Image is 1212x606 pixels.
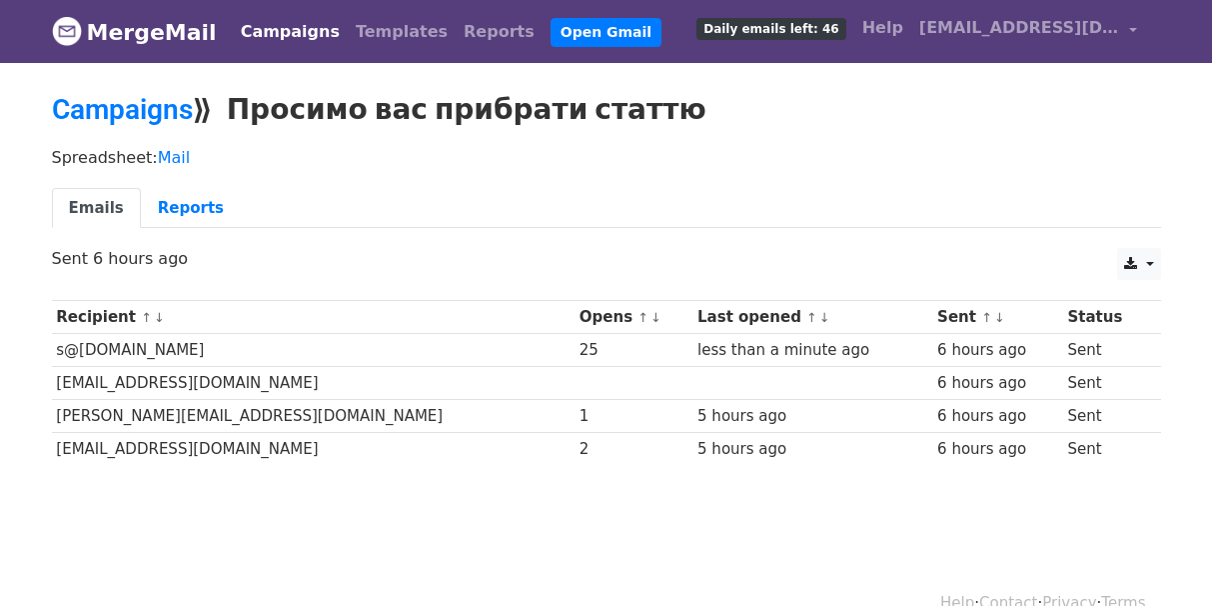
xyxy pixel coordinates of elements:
[697,405,927,428] div: 5 hours ago
[141,188,241,229] a: Reports
[1063,334,1148,367] td: Sent
[697,339,927,362] div: less than a minute ago
[580,438,688,461] div: 2
[937,438,1058,461] div: 6 hours ago
[52,147,1161,168] p: Spreadsheet:
[919,16,1119,40] span: [EMAIL_ADDRESS][DOMAIN_NAME]
[52,188,141,229] a: Emails
[233,12,348,52] a: Campaigns
[580,405,688,428] div: 1
[937,405,1058,428] div: 6 hours ago
[697,438,927,461] div: 5 hours ago
[932,301,1062,334] th: Sent
[981,310,992,325] a: ↑
[1063,367,1148,400] td: Sent
[994,310,1005,325] a: ↓
[52,248,1161,269] p: Sent 6 hours ago
[52,11,217,53] a: MergeMail
[580,339,688,362] div: 25
[1063,400,1148,433] td: Sent
[52,400,576,433] td: [PERSON_NAME][EMAIL_ADDRESS][DOMAIN_NAME]
[52,16,82,46] img: MergeMail logo
[650,310,661,325] a: ↓
[911,8,1145,55] a: [EMAIL_ADDRESS][DOMAIN_NAME]
[1063,433,1148,466] td: Sent
[52,301,576,334] th: Recipient
[854,8,911,48] a: Help
[52,93,1161,127] h2: ⟫ Просимо вас прибрати статтю
[806,310,817,325] a: ↑
[937,372,1058,395] div: 6 hours ago
[158,148,191,167] a: Mail
[52,334,576,367] td: s@[DOMAIN_NAME]
[52,433,576,466] td: [EMAIL_ADDRESS][DOMAIN_NAME]
[52,367,576,400] td: [EMAIL_ADDRESS][DOMAIN_NAME]
[52,93,193,126] a: Campaigns
[348,12,456,52] a: Templates
[141,310,152,325] a: ↑
[456,12,543,52] a: Reports
[937,339,1058,362] div: 6 hours ago
[575,301,692,334] th: Opens
[551,18,661,47] a: Open Gmail
[688,8,853,48] a: Daily emails left: 46
[154,310,165,325] a: ↓
[637,310,648,325] a: ↑
[1063,301,1148,334] th: Status
[692,301,932,334] th: Last opened
[819,310,830,325] a: ↓
[696,18,845,40] span: Daily emails left: 46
